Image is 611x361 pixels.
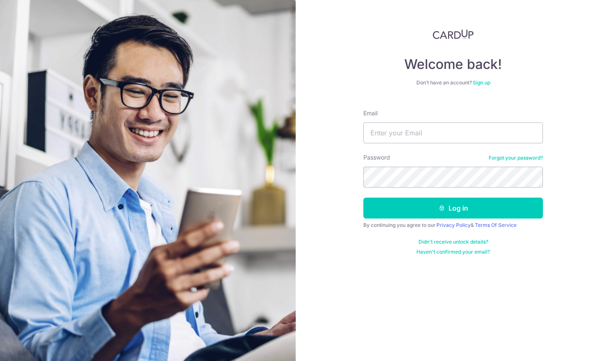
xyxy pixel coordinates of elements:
h4: Welcome back! [363,56,543,73]
a: Privacy Policy [436,222,471,228]
a: Haven't confirmed your email? [416,249,490,255]
button: Log in [363,198,543,219]
a: Forgot your password? [489,155,543,161]
div: By continuing you agree to our & [363,222,543,229]
a: Terms Of Service [475,222,517,228]
div: Don’t have an account? [363,79,543,86]
img: CardUp Logo [433,29,474,39]
a: Sign up [473,79,490,86]
label: Email [363,109,378,117]
a: Didn't receive unlock details? [418,239,488,245]
label: Password [363,153,390,162]
input: Enter your Email [363,122,543,143]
